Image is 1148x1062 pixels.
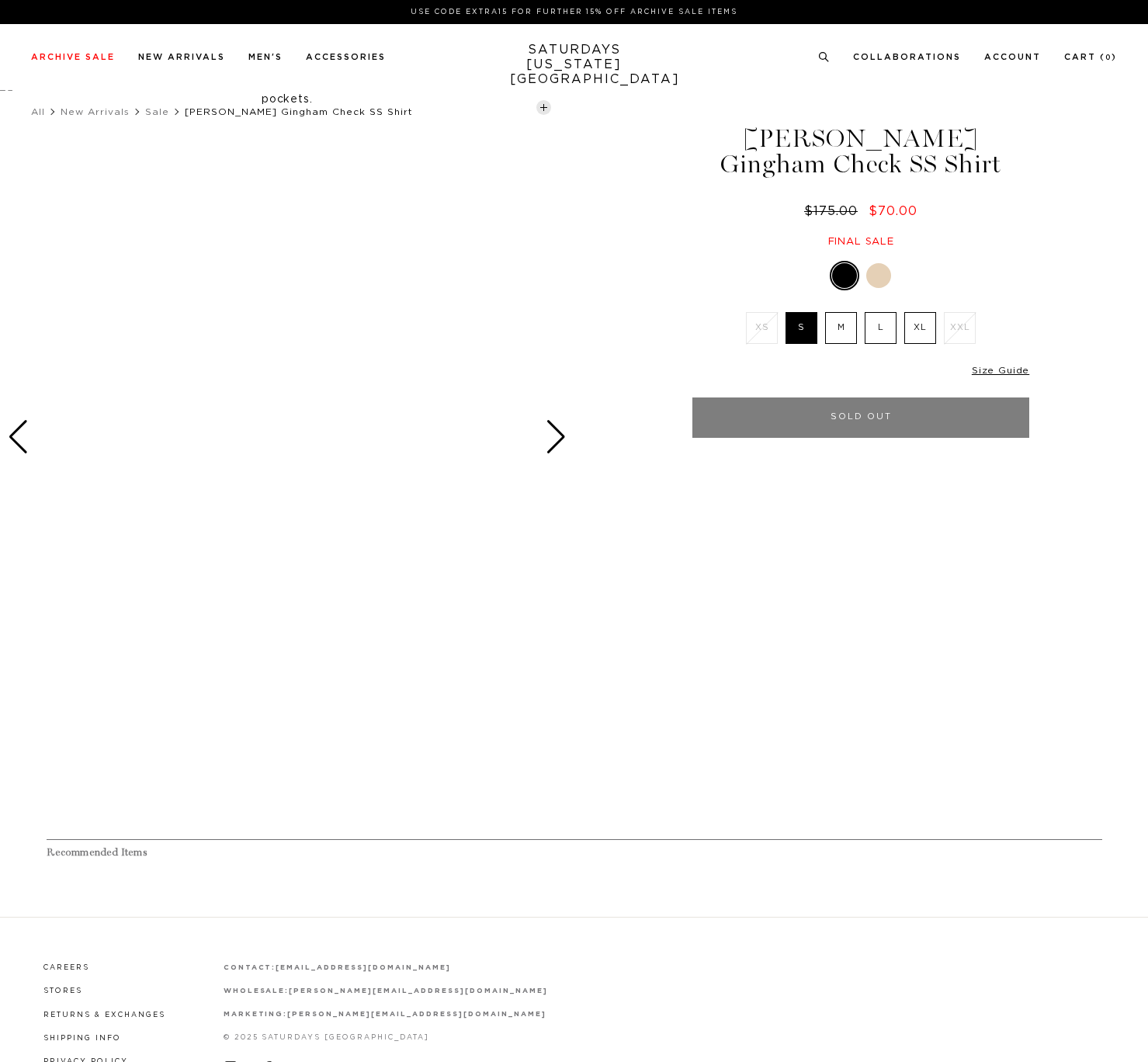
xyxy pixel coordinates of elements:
a: Cart (0) [1064,53,1117,61]
a: Collaborations [853,53,961,61]
strong: marketing: [224,1011,288,1018]
strong: contact: [224,964,276,971]
a: Shipping Info [43,1035,121,1042]
a: [PERSON_NAME][EMAIL_ADDRESS][DOMAIN_NAME] [287,1011,546,1018]
span: $70.00 [869,205,917,217]
label: S [786,312,817,344]
h4: Recommended Items [47,846,1102,859]
label: M [825,312,857,344]
a: Stores [43,987,82,994]
a: Sale [145,107,169,116]
label: XL [904,312,936,344]
p: © 2025 Saturdays [GEOGRAPHIC_DATA] [224,1032,548,1043]
strong: wholesale: [224,987,290,994]
a: SATURDAYS[US_STATE][GEOGRAPHIC_DATA] [510,43,638,87]
a: New Arrivals [138,53,225,61]
del: $175.00 [804,205,864,217]
a: Account [984,53,1041,61]
a: Accessories [306,53,386,61]
span: [PERSON_NAME] Gingham Check SS Shirt [185,107,413,116]
a: [PERSON_NAME][EMAIL_ADDRESS][DOMAIN_NAME] [289,987,547,994]
a: Men's [248,53,283,61]
a: Size Guide [972,366,1029,375]
a: [EMAIL_ADDRESS][DOMAIN_NAME] [276,964,450,971]
a: New Arrivals [61,107,130,116]
a: All [31,107,45,116]
a: Archive Sale [31,53,115,61]
small: 0 [1105,54,1112,61]
h1: [PERSON_NAME] Gingham Check SS Shirt [690,126,1032,177]
a: Careers [43,964,89,971]
a: Returns & Exchanges [43,1012,165,1019]
label: L [865,312,897,344]
div: Final sale [690,235,1032,248]
p: Use Code EXTRA15 for Further 15% Off Archive Sale Items [37,6,1111,18]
